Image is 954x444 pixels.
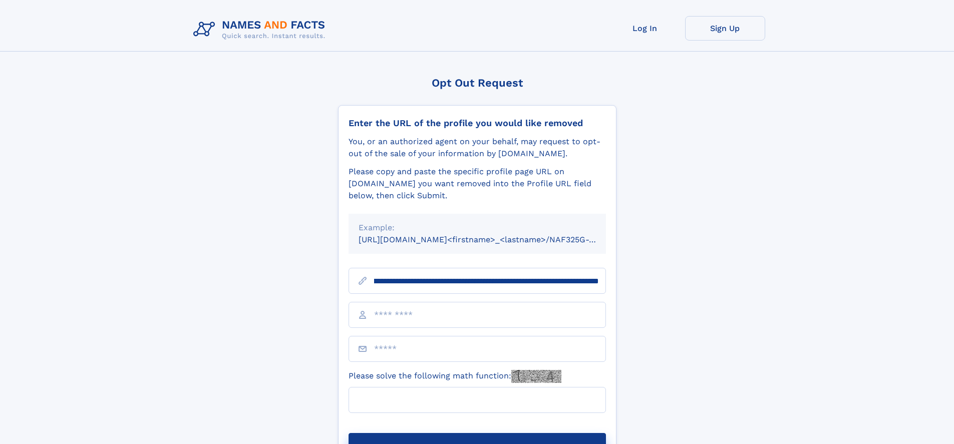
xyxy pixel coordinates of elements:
[349,370,561,383] label: Please solve the following math function:
[359,222,596,234] div: Example:
[349,166,606,202] div: Please copy and paste the specific profile page URL on [DOMAIN_NAME] you want removed into the Pr...
[685,16,765,41] a: Sign Up
[605,16,685,41] a: Log In
[338,77,616,89] div: Opt Out Request
[189,16,334,43] img: Logo Names and Facts
[349,136,606,160] div: You, or an authorized agent on your behalf, may request to opt-out of the sale of your informatio...
[349,118,606,129] div: Enter the URL of the profile you would like removed
[359,235,625,244] small: [URL][DOMAIN_NAME]<firstname>_<lastname>/NAF325G-xxxxxxxx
